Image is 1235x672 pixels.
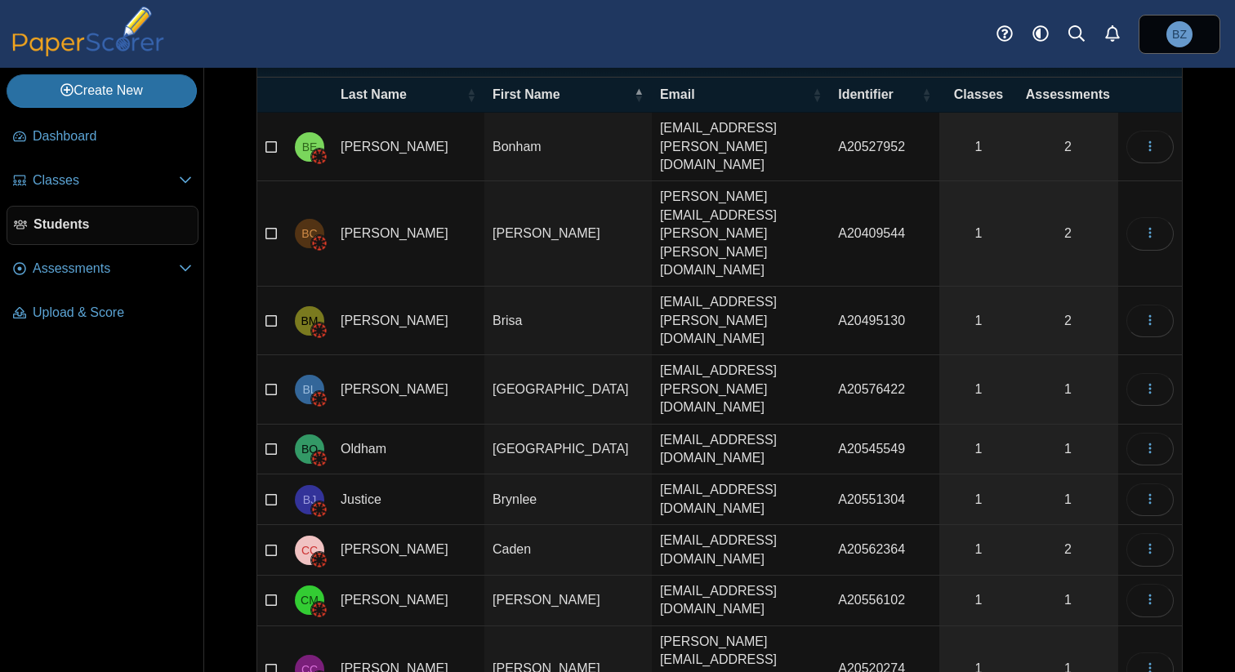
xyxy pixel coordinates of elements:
td: A20409544 [830,181,939,287]
a: 1 [939,287,1018,354]
span: First Name : Activate to invert sorting [634,87,644,103]
td: [GEOGRAPHIC_DATA] [484,355,652,424]
a: 2 [1018,287,1118,354]
td: Brynlee [484,474,652,525]
span: Identifier : Activate to sort [921,87,931,103]
img: canvas-logo.png [311,552,328,568]
a: Bo Zhang [1139,15,1220,54]
td: [PERSON_NAME] [332,355,484,424]
a: 1 [939,576,1018,625]
td: [PERSON_NAME] [484,181,652,287]
a: Classes [7,162,198,201]
img: canvas-logo.png [311,501,328,518]
a: 2 [1018,113,1118,180]
span: Dashboard [33,127,192,145]
td: Brisa [484,287,652,355]
td: [PERSON_NAME][EMAIL_ADDRESS][PERSON_NAME][PERSON_NAME][DOMAIN_NAME] [652,181,830,287]
img: canvas-logo.png [311,323,328,339]
td: Caden [484,525,652,576]
a: 1 [939,425,1018,474]
span: Classes [33,171,179,189]
a: 1 [1018,576,1118,625]
span: Bo Zhang [1166,21,1193,47]
a: 1 [939,525,1018,575]
img: canvas-logo.png [311,235,328,251]
span: Bo Zhang [1172,29,1187,40]
a: 1 [1018,474,1118,524]
img: canvas-logo.png [311,602,328,618]
img: canvas-logo.png [311,391,328,407]
a: Create New [7,74,197,107]
img: canvas-logo.png [311,451,328,467]
td: [EMAIL_ADDRESS][PERSON_NAME][DOMAIN_NAME] [652,113,830,181]
a: 1 [1018,355,1118,423]
a: Alerts [1095,16,1130,52]
td: [EMAIL_ADDRESS][DOMAIN_NAME] [652,576,830,626]
td: Oldham [332,425,484,475]
a: 1 [939,474,1018,524]
td: [EMAIL_ADDRESS][DOMAIN_NAME] [652,525,830,576]
span: Students [33,216,191,234]
td: [PERSON_NAME] [332,181,484,287]
span: Brynlee Justice [303,494,316,505]
td: [PERSON_NAME] [332,113,484,181]
span: First Name [493,86,631,104]
span: Caden Cameron [301,545,318,556]
td: A20576422 [830,355,939,424]
a: 1 [939,113,1018,180]
span: Identifier [838,86,918,104]
td: [PERSON_NAME] [332,525,484,576]
td: A20495130 [830,287,939,355]
span: Assessments [33,260,179,278]
a: 2 [1018,525,1118,575]
a: Assessments [7,250,198,289]
span: Last Name : Activate to sort [466,87,476,103]
a: 1 [939,181,1018,286]
span: Brooklyn Langford [302,384,316,395]
td: Justice [332,474,484,525]
a: 1 [939,355,1018,423]
a: Dashboard [7,118,198,157]
td: A20562364 [830,525,939,576]
a: 1 [1018,425,1118,474]
td: [EMAIL_ADDRESS][PERSON_NAME][DOMAIN_NAME] [652,287,830,355]
a: PaperScorer [7,45,170,59]
td: [EMAIL_ADDRESS][PERSON_NAME][DOMAIN_NAME] [652,355,830,424]
span: Email : Activate to sort [812,87,822,103]
img: canvas-logo.png [311,149,328,165]
td: [PERSON_NAME] [484,576,652,626]
a: Upload & Score [7,294,198,333]
span: Email [660,86,809,104]
td: [PERSON_NAME] [332,287,484,355]
td: A20556102 [830,576,939,626]
td: A20545549 [830,425,939,475]
td: Bonham [484,113,652,181]
span: Brisa Murguia-Rodarte [301,315,319,327]
span: Brooklyn Oldham [301,443,318,455]
span: Brian Coates [301,228,317,239]
img: PaperScorer [7,7,170,56]
td: [PERSON_NAME] [332,576,484,626]
a: 2 [1018,181,1118,286]
td: [EMAIL_ADDRESS][DOMAIN_NAME] [652,425,830,475]
td: [GEOGRAPHIC_DATA] [484,425,652,475]
span: Bonham Eslick [302,141,318,153]
a: Students [7,206,198,245]
span: Classes [947,86,1010,104]
span: Cameron Massie [301,594,319,606]
span: Upload & Score [33,304,192,322]
td: A20527952 [830,113,939,181]
td: [EMAIL_ADDRESS][DOMAIN_NAME] [652,474,830,525]
td: A20551304 [830,474,939,525]
span: Last Name [341,86,463,104]
span: Assessments [1026,86,1110,104]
